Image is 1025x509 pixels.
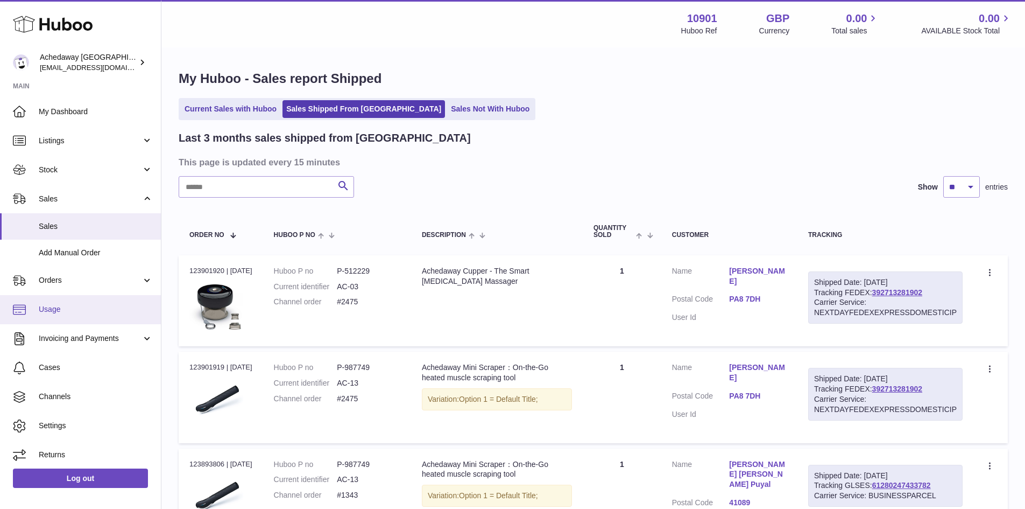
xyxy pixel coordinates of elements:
[39,362,153,373] span: Cases
[921,11,1012,36] a: 0.00 AVAILABLE Stock Total
[808,368,963,421] div: Tracking FEDEX:
[274,394,337,404] dt: Channel order
[872,288,922,297] a: 392713281902
[274,378,337,388] dt: Current identifier
[729,498,787,508] a: 41089
[918,182,938,192] label: Show
[39,275,142,285] span: Orders
[179,131,471,145] h2: Last 3 months sales shipped from [GEOGRAPHIC_DATA]
[39,450,153,460] span: Returns
[39,221,153,232] span: Sales
[181,100,280,118] a: Current Sales with Huboo
[337,362,400,373] dd: P-987749
[422,388,572,410] div: Variation:
[808,465,963,507] div: Tracking GLSES:
[40,52,137,73] div: Achedaway [GEOGRAPHIC_DATA]
[814,394,957,415] div: Carrier Service: NEXTDAYFEDEXEXPRESSDOMESTICIP
[274,490,337,500] dt: Channel order
[274,459,337,470] dt: Huboo P no
[583,352,661,443] td: 1
[672,409,730,420] dt: User Id
[189,279,243,333] img: 109011664373479.jpg
[274,475,337,485] dt: Current identifier
[814,471,957,481] div: Shipped Date: [DATE]
[459,491,538,500] span: Option 1 = Default Title;
[39,304,153,315] span: Usage
[39,165,142,175] span: Stock
[808,232,963,239] div: Tracking
[337,475,400,485] dd: AC-13
[872,481,931,490] a: 61280247433782
[681,26,717,36] div: Huboo Ref
[39,421,153,431] span: Settings
[583,255,661,346] td: 1
[13,469,148,488] a: Log out
[337,282,400,292] dd: AC-03
[672,459,730,493] dt: Name
[979,11,1000,26] span: 0.00
[672,312,730,323] dt: User Id
[846,11,867,26] span: 0.00
[921,26,1012,36] span: AVAILABLE Stock Total
[337,394,400,404] dd: #2475
[672,266,730,289] dt: Name
[274,232,315,239] span: Huboo P no
[274,282,337,292] dt: Current identifier
[831,26,879,36] span: Total sales
[337,378,400,388] dd: AC-13
[814,491,957,501] div: Carrier Service: BUSINESSPARCEL
[39,194,142,204] span: Sales
[39,333,142,344] span: Invoicing and Payments
[593,225,633,239] span: Quantity Sold
[422,485,572,507] div: Variation:
[422,266,572,287] div: Achedaway Cupper - The Smart [MEDICAL_DATA] Massager
[672,362,730,386] dt: Name
[672,294,730,307] dt: Postal Code
[274,266,337,276] dt: Huboo P no
[872,385,922,393] a: 392713281902
[337,297,400,307] dd: #2475
[39,136,142,146] span: Listings
[189,362,252,372] div: 123901919 | [DATE]
[39,107,153,117] span: My Dashboard
[39,248,153,258] span: Add Manual Order
[729,294,787,304] a: PA8 7DH
[422,232,466,239] span: Description
[39,392,153,402] span: Channels
[808,271,963,324] div: Tracking FEDEX:
[831,11,879,36] a: 0.00 Total sales
[189,266,252,276] div: 123901920 | [DATE]
[189,459,252,469] div: 123893806 | [DATE]
[729,391,787,401] a: PA8 7DH
[672,391,730,404] dt: Postal Code
[814,277,957,288] div: Shipped Date: [DATE]
[40,63,158,72] span: [EMAIL_ADDRESS][DOMAIN_NAME]
[766,11,789,26] strong: GBP
[422,362,572,383] div: Achedaway Mini Scraper：On-the-Go heated muscle scraping tool
[274,297,337,307] dt: Channel order
[687,11,717,26] strong: 10901
[447,100,533,118] a: Sales Not With Huboo
[179,70,1008,87] h1: My Huboo - Sales report Shipped
[985,182,1008,192] span: entries
[759,26,790,36] div: Currency
[189,376,243,430] img: musclescraper_750x_c42b3404-e4d5-48e3-b3b1-8be745232369.png
[672,232,787,239] div: Customer
[422,459,572,480] div: Achedaway Mini Scraper：On-the-Go heated muscle scraping tool
[13,54,29,71] img: admin@newpb.co.uk
[729,362,787,383] a: [PERSON_NAME]
[337,459,400,470] dd: P-987749
[337,266,400,276] dd: P-512229
[179,156,1005,168] h3: This page is updated every 15 minutes
[459,395,538,403] span: Option 1 = Default Title;
[814,374,957,384] div: Shipped Date: [DATE]
[729,459,787,490] a: [PERSON_NAME] [PERSON_NAME] Puyal
[337,490,400,500] dd: #1343
[189,232,224,239] span: Order No
[814,297,957,318] div: Carrier Service: NEXTDAYFEDEXEXPRESSDOMESTICIP
[282,100,445,118] a: Sales Shipped From [GEOGRAPHIC_DATA]
[729,266,787,287] a: [PERSON_NAME]
[274,362,337,373] dt: Huboo P no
